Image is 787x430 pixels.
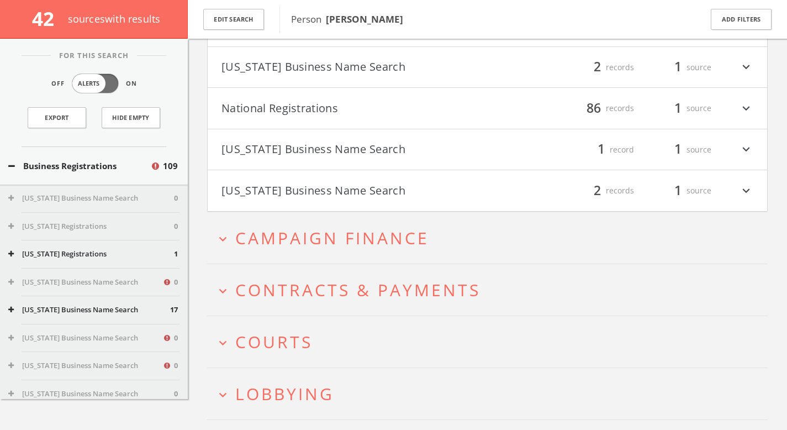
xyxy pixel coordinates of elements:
[8,160,150,172] button: Business Registrations
[568,58,634,77] div: records
[645,58,711,77] div: source
[215,385,768,403] button: expand_moreLobbying
[645,181,711,200] div: source
[739,99,753,118] i: expand_more
[739,140,753,159] i: expand_more
[174,221,178,232] span: 0
[669,98,686,118] span: 1
[582,98,606,118] span: 86
[568,140,634,159] div: record
[8,305,170,316] button: [US_STATE] Business Name Search
[221,99,488,118] button: National Registrations
[326,13,403,25] b: [PERSON_NAME]
[8,249,174,260] button: [US_STATE] Registrations
[8,221,174,232] button: [US_STATE] Registrations
[8,360,162,371] button: [US_STATE] Business Name Search
[568,181,634,200] div: records
[593,140,610,159] span: 1
[8,277,162,288] button: [US_STATE] Business Name Search
[669,140,686,159] span: 1
[589,57,606,77] span: 2
[8,193,174,204] button: [US_STATE] Business Name Search
[174,360,178,371] span: 0
[645,140,711,159] div: source
[235,279,480,301] span: Contracts & Payments
[291,13,403,25] span: Person
[174,193,178,204] span: 0
[711,9,772,30] button: Add Filters
[235,382,334,405] span: Lobbying
[174,249,178,260] span: 1
[215,387,230,402] i: expand_more
[568,99,634,118] div: records
[645,99,711,118] div: source
[215,333,768,351] button: expand_moreCourts
[102,107,160,128] button: Hide Empty
[170,305,178,316] span: 17
[126,79,137,88] span: On
[203,9,264,30] button: Edit Search
[8,389,174,400] button: [US_STATE] Business Name Search
[215,335,230,350] i: expand_more
[215,281,768,299] button: expand_moreContracts & Payments
[163,160,178,172] span: 109
[669,181,686,200] span: 1
[174,277,178,288] span: 0
[174,389,178,400] span: 0
[215,284,230,298] i: expand_more
[739,58,753,77] i: expand_more
[669,57,686,77] span: 1
[235,227,429,249] span: Campaign Finance
[28,107,86,128] a: Export
[68,12,161,25] span: source s with results
[51,50,137,61] span: For This Search
[235,331,313,353] span: Courts
[32,6,64,32] span: 42
[174,333,178,344] span: 0
[8,333,162,344] button: [US_STATE] Business Name Search
[215,232,230,247] i: expand_more
[739,181,753,200] i: expand_more
[221,140,488,159] button: [US_STATE] Business Name Search
[589,181,606,200] span: 2
[51,79,65,88] span: Off
[215,229,768,247] button: expand_moreCampaign Finance
[221,58,488,77] button: [US_STATE] Business Name Search
[221,181,488,200] button: [US_STATE] Business Name Search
